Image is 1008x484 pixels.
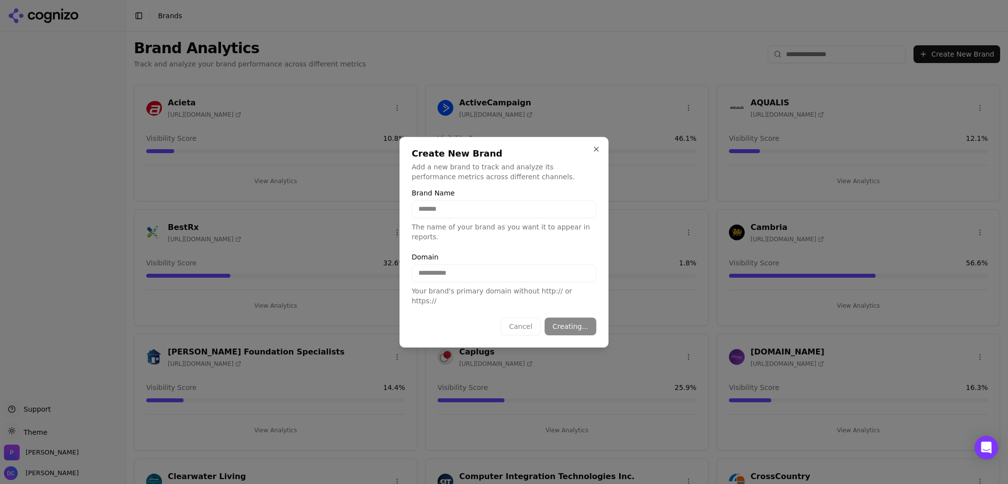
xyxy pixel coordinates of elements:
h2: Create New Brand [412,149,597,158]
label: Domain [412,254,597,260]
p: Add a new brand to track and analyze its performance metrics across different channels. [412,162,597,182]
label: Brand Name [412,190,597,196]
p: Your brand's primary domain without http:// or https:// [412,286,597,306]
p: The name of your brand as you want it to appear in reports. [412,222,597,242]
